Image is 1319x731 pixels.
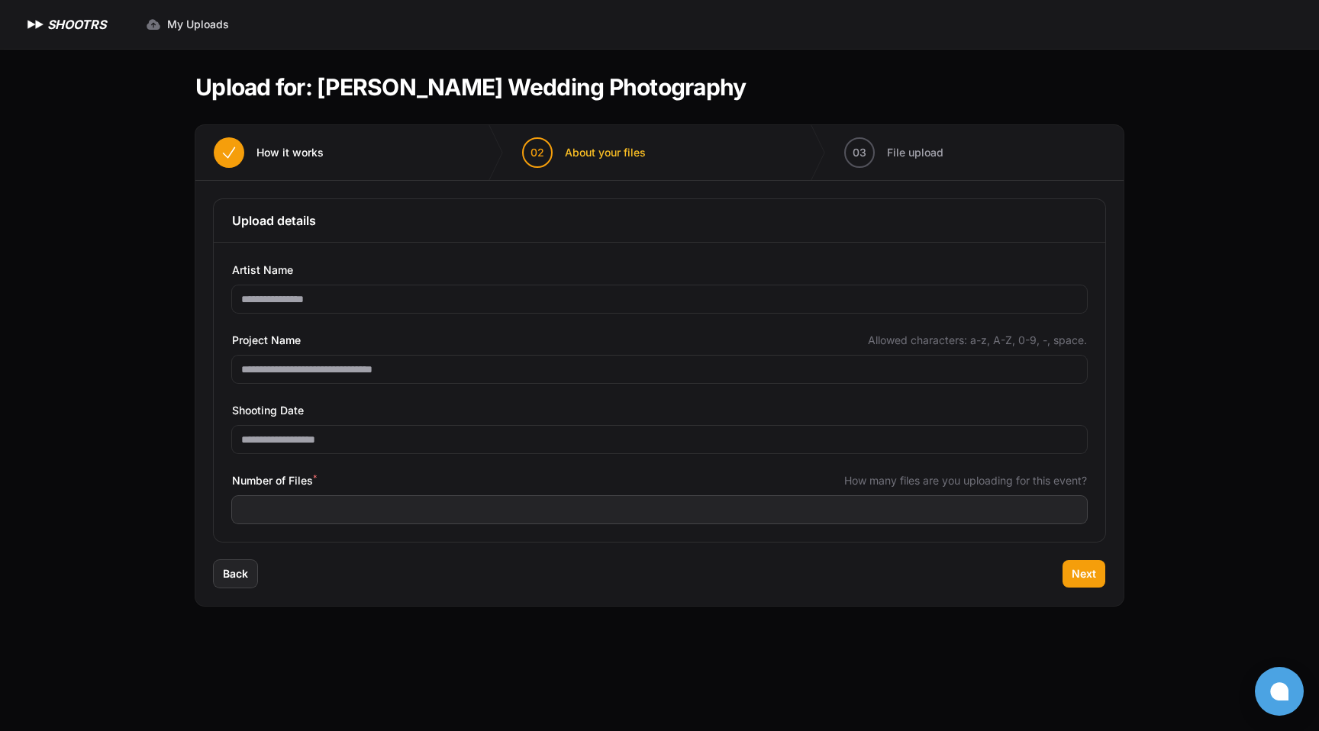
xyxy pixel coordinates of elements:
[887,145,943,160] span: File upload
[47,15,106,34] h1: SHOOTRS
[1072,566,1096,581] span: Next
[232,401,304,420] span: Shooting Date
[24,15,106,34] a: SHOOTRS SHOOTRS
[853,145,866,160] span: 03
[24,15,47,34] img: SHOOTRS
[868,333,1087,348] span: Allowed characters: a-z, A-Z, 0-9, -, space.
[232,261,293,279] span: Artist Name
[232,472,317,490] span: Number of Files
[167,17,229,32] span: My Uploads
[844,473,1087,488] span: How many files are you uploading for this event?
[531,145,544,160] span: 02
[214,560,257,588] button: Back
[504,125,664,180] button: 02 About your files
[826,125,962,180] button: 03 File upload
[256,145,324,160] span: How it works
[137,11,238,38] a: My Uploads
[195,125,342,180] button: How it works
[223,566,248,581] span: Back
[232,211,1087,230] h3: Upload details
[232,331,301,349] span: Project Name
[1063,560,1105,588] button: Next
[195,73,746,101] h1: Upload for: [PERSON_NAME] Wedding Photography
[1255,667,1304,716] button: Open chat window
[565,145,646,160] span: About your files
